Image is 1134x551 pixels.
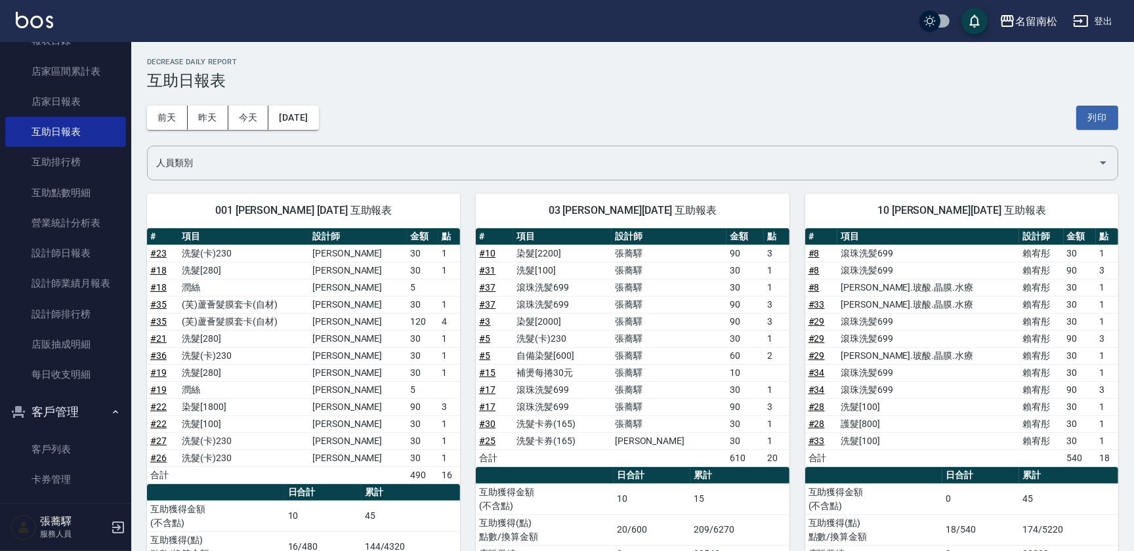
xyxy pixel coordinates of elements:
[513,313,612,330] td: 染髮[2000]
[837,364,1019,381] td: 滾珠洗髪699
[153,152,1093,174] input: 人員名稱
[5,208,126,238] a: 營業統計分析表
[309,296,407,313] td: [PERSON_NAME]
[309,364,407,381] td: [PERSON_NAME]
[150,248,167,258] a: #23
[178,262,309,279] td: 洗髮[280]
[309,313,407,330] td: [PERSON_NAME]
[942,514,1019,545] td: 18/540
[961,8,988,34] button: save
[1019,330,1064,347] td: 賴宥彤
[188,106,228,130] button: 昨天
[1064,381,1097,398] td: 90
[808,418,825,429] a: #28
[438,296,460,313] td: 1
[438,364,460,381] td: 1
[438,313,460,330] td: 4
[479,401,495,412] a: #17
[805,483,943,514] td: 互助獲得金額 (不含點)
[1019,347,1064,364] td: 賴宥彤
[837,347,1019,364] td: [PERSON_NAME].玻酸.晶膜.水療
[1019,262,1064,279] td: 賴宥彤
[40,515,107,528] h5: 張蕎驛
[1064,313,1097,330] td: 30
[5,117,126,147] a: 互助日報表
[285,484,362,501] th: 日合計
[764,279,789,296] td: 1
[612,432,726,449] td: [PERSON_NAME]
[309,228,407,245] th: 設計師
[407,262,438,279] td: 30
[407,245,438,262] td: 30
[612,381,726,398] td: 張蕎驛
[362,484,461,501] th: 累計
[690,467,789,484] th: 累計
[479,248,495,258] a: #10
[178,330,309,347] td: 洗髮[280]
[1019,432,1064,449] td: 賴宥彤
[764,296,789,313] td: 3
[994,8,1062,35] button: 名留南松
[150,282,167,293] a: #18
[513,279,612,296] td: 滾珠洗髪699
[150,367,167,378] a: #19
[438,347,460,364] td: 1
[147,58,1118,66] h2: Decrease Daily Report
[805,228,1118,467] table: a dense table
[808,265,820,275] a: #8
[476,483,614,514] td: 互助獲得金額 (不含點)
[942,467,1019,484] th: 日合計
[178,313,309,330] td: (芙)蘆薈髮膜套卡(自材)
[309,398,407,415] td: [PERSON_NAME]
[612,313,726,330] td: 張蕎驛
[407,398,438,415] td: 90
[1064,245,1097,262] td: 30
[407,347,438,364] td: 30
[309,262,407,279] td: [PERSON_NAME]
[1096,330,1118,347] td: 3
[147,228,460,484] table: a dense table
[1064,415,1097,432] td: 30
[5,299,126,329] a: 設計師排行榜
[309,381,407,398] td: [PERSON_NAME]
[513,432,612,449] td: 洗髮卡券(165)
[150,265,167,275] a: #18
[726,262,764,279] td: 30
[612,245,726,262] td: 張蕎驛
[5,268,126,298] a: 設計師業績月報表
[726,432,764,449] td: 30
[808,384,825,395] a: #34
[726,449,764,466] td: 610
[837,262,1019,279] td: 滾珠洗髪699
[513,296,612,313] td: 滾珠洗髪699
[163,204,444,217] span: 001 [PERSON_NAME] [DATE] 互助報表
[726,279,764,296] td: 30
[1064,347,1097,364] td: 30
[147,228,178,245] th: #
[612,279,726,296] td: 張蕎驛
[407,466,438,483] td: 490
[513,262,612,279] td: 洗髮[100]
[513,330,612,347] td: 洗髮(卡)230
[1096,279,1118,296] td: 1
[513,245,612,262] td: 染髮[2200]
[5,147,126,177] a: 互助排行榜
[150,333,167,344] a: #21
[764,347,789,364] td: 2
[228,106,269,130] button: 今天
[1096,432,1118,449] td: 1
[438,415,460,432] td: 1
[837,415,1019,432] td: 護髮[800]
[1064,279,1097,296] td: 30
[309,279,407,296] td: [PERSON_NAME]
[726,364,764,381] td: 10
[407,381,438,398] td: 5
[764,432,789,449] td: 1
[438,432,460,449] td: 1
[808,367,825,378] a: #34
[479,282,495,293] a: #37
[178,228,309,245] th: 項目
[5,238,126,268] a: 設計師日報表
[407,330,438,347] td: 30
[178,432,309,449] td: 洗髮(卡)230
